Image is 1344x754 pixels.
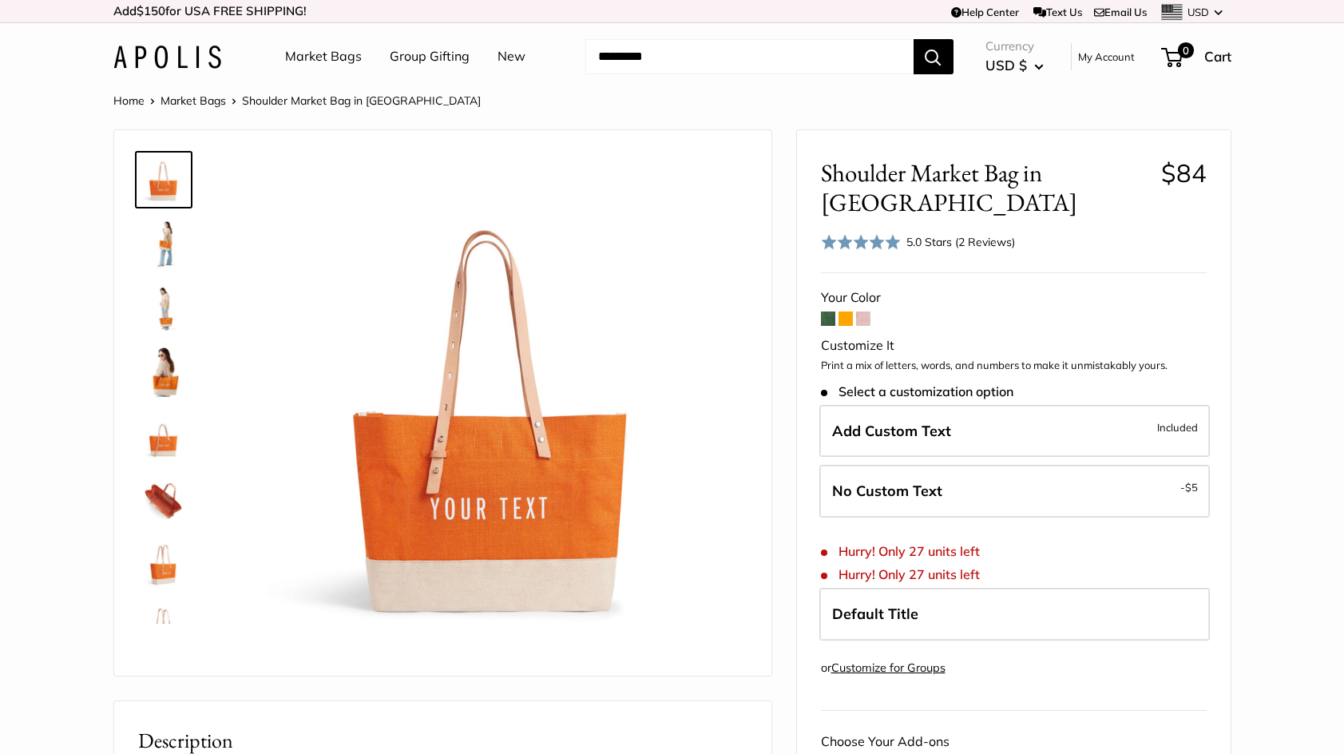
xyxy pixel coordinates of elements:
label: Add Custom Text [819,405,1210,458]
span: Currency [985,35,1044,58]
span: USD [1187,6,1209,18]
div: Customize It [821,334,1207,358]
span: 0 [1177,42,1193,58]
span: Hurry! Only 27 units left [821,544,980,559]
a: Shoulder Market Bag in Citrus [135,279,192,336]
span: Default Title [832,605,918,623]
div: Your Color [821,286,1207,310]
a: Home [113,93,145,108]
span: Included [1157,418,1198,437]
span: Select a customization option [821,384,1013,399]
span: No Custom Text [832,482,942,500]
span: Add Custom Text [832,422,951,440]
span: Shoulder Market Bag in [GEOGRAPHIC_DATA] [242,93,481,108]
div: or [821,657,946,679]
a: Group Gifting [390,45,470,69]
img: Shoulder Market Bag in Citrus [138,218,189,269]
span: - [1180,478,1198,497]
img: Apolis [113,46,221,69]
span: $84 [1161,157,1207,188]
a: 0 Cart [1163,44,1231,69]
a: Shoulder Market Bag in Citrus [135,343,192,400]
span: Cart [1204,48,1231,65]
a: Easy to clean, spill proof inner liner [135,470,192,528]
a: Shoulder Market Bag in Citrus [135,215,192,272]
span: USD $ [985,57,1027,73]
div: 5.0 Stars (2 Reviews) [906,233,1015,251]
a: Help Center [951,6,1019,18]
a: Enjoy the adjustable leather strap... [135,407,192,464]
a: Make it yours with custom, printed text. [135,151,192,208]
img: Shoulder Market Bag in Citrus [138,601,189,653]
label: Default Title [819,588,1210,641]
a: Shoulder Market Bag in Citrus [135,598,192,656]
span: Hurry! Only 27 units left [821,567,980,582]
a: Email Us [1094,6,1147,18]
img: Shoulder Market Bag in Citrus [138,538,189,589]
span: $5 [1185,481,1198,494]
input: Search... [585,39,914,74]
img: Easy to clean, spill proof inner liner [138,474,189,525]
img: Make it yours with custom, printed text. [242,154,747,660]
a: My Account [1078,47,1135,66]
img: Shoulder Market Bag in Citrus [138,282,189,333]
img: Enjoy the adjustable leather strap... [138,410,189,461]
span: Shoulder Market Bag in [GEOGRAPHIC_DATA] [821,158,1149,217]
a: New [498,45,525,69]
div: 5.0 Stars (2 Reviews) [821,230,1016,253]
button: Search [914,39,953,74]
button: USD $ [985,53,1044,78]
a: Customize for Groups [831,661,946,675]
label: Leave Blank [819,465,1210,518]
img: Make it yours with custom, printed text. [138,154,189,205]
p: Print a mix of letters, words, and numbers to make it unmistakably yours. [821,358,1207,374]
img: Shoulder Market Bag in Citrus [138,346,189,397]
a: Market Bags [161,93,226,108]
a: Text Us [1033,6,1082,18]
a: Shoulder Market Bag in Citrus [135,534,192,592]
nav: Breadcrumb [113,90,481,111]
span: $150 [137,3,165,18]
a: Market Bags [285,45,362,69]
